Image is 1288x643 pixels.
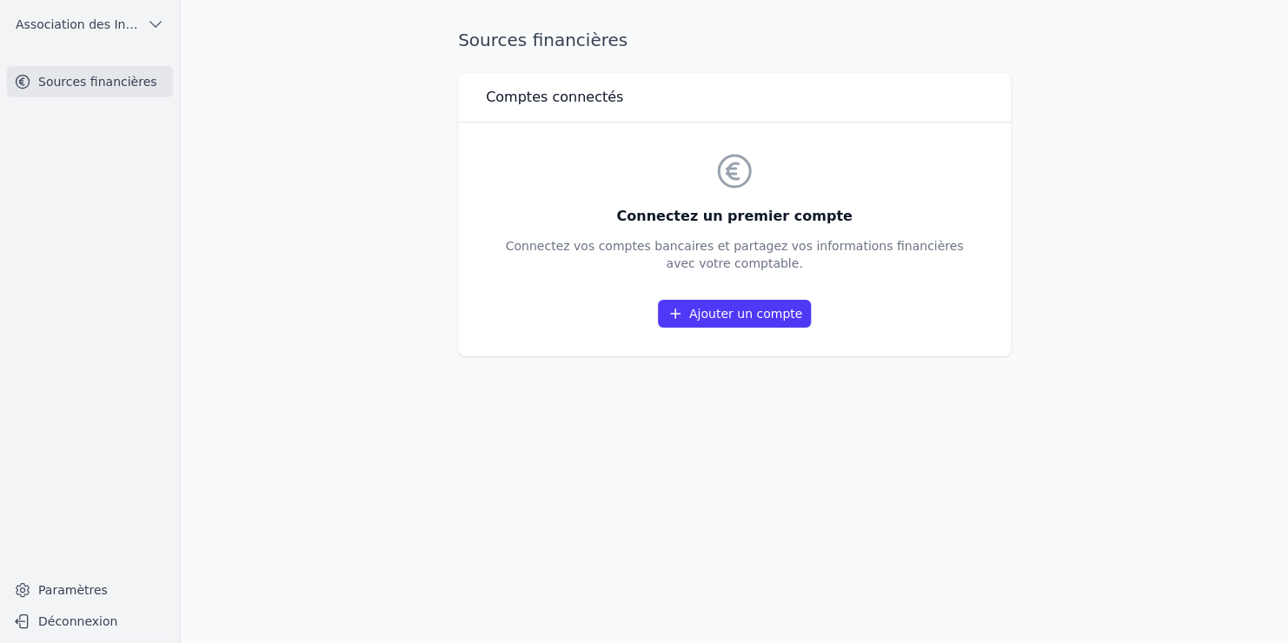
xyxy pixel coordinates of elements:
[506,237,964,272] p: Connectez vos comptes bancaires et partagez vos informations financières avec votre comptable.
[506,206,964,227] h3: Connectez un premier compte
[486,87,623,108] h3: Comptes connectés
[7,66,173,97] a: Sources financières
[16,16,140,33] span: Association des Ingénieurs Civils Sortis de l'Université [DEMOGRAPHIC_DATA] de Louvain-Vereniging...
[7,576,173,604] a: Paramètres
[658,300,811,328] a: Ajouter un compte
[458,28,627,52] h1: Sources financières
[7,607,173,635] button: Déconnexion
[7,10,173,38] button: Association des Ingénieurs Civils Sortis de l'Université [DEMOGRAPHIC_DATA] de Louvain-Vereniging...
